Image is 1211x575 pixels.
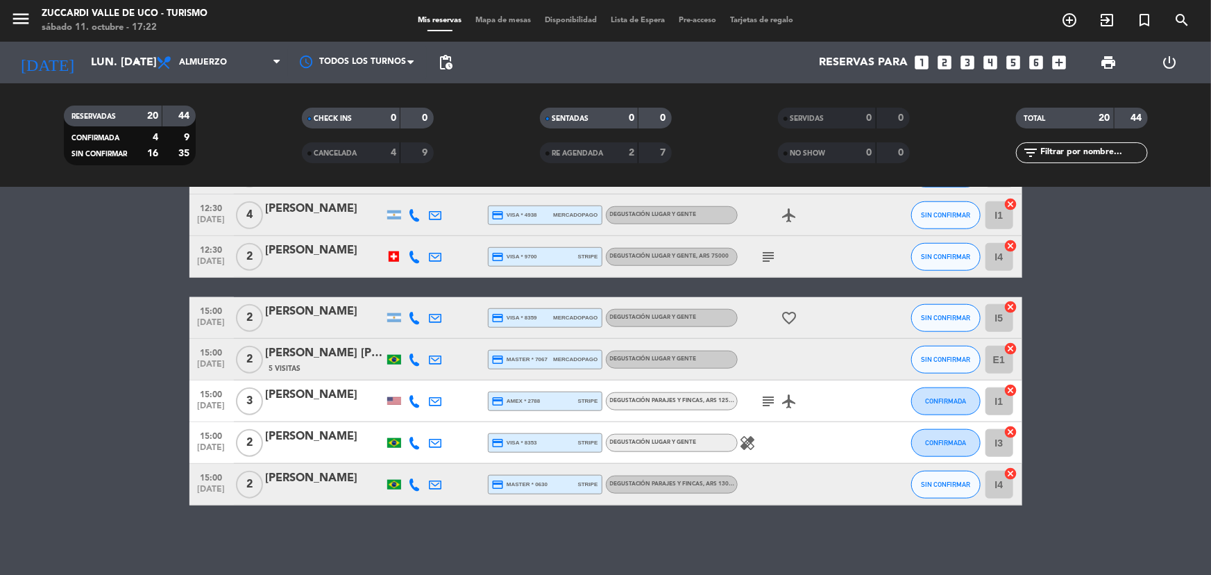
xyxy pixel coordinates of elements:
span: master * 0630 [492,478,548,491]
span: 2 [236,346,263,374]
div: sábado 11. octubre - 17:22 [42,21,208,35]
strong: 0 [898,148,906,158]
strong: 9 [422,148,430,158]
strong: 0 [391,113,396,123]
span: , ARS 75000 [697,253,729,259]
span: Tarjetas de regalo [723,17,800,24]
strong: 44 [1130,113,1144,123]
span: 15:00 [194,344,229,360]
span: RESERVADAS [72,113,117,120]
span: 2 [236,429,263,457]
i: exit_to_app [1099,12,1115,28]
i: cancel [1004,425,1018,439]
i: filter_list [1023,144,1040,161]
i: credit_card [492,209,505,222]
span: , ARS 125000 [704,398,740,403]
i: credit_card [492,312,505,324]
strong: 9 [184,133,192,142]
i: [DATE] [10,47,84,78]
button: CONFIRMADA [911,387,981,415]
div: [PERSON_NAME] [PERSON_NAME] [266,344,384,362]
span: 12:30 [194,199,229,215]
div: [PERSON_NAME] [266,242,384,260]
span: 5 Visitas [269,363,301,374]
span: SIN CONFIRMAR [921,356,970,363]
button: SIN CONFIRMAR [911,471,981,499]
strong: 0 [660,113,668,123]
i: favorite_border [781,310,798,326]
span: SIN CONFIRMAR [72,151,128,158]
div: [PERSON_NAME] [266,303,384,321]
i: airplanemode_active [781,393,798,410]
i: credit_card [492,437,505,449]
span: 2 [236,304,263,332]
i: subject [761,393,777,410]
span: mercadopago [553,313,598,322]
span: print [1100,54,1117,71]
span: [DATE] [194,443,229,459]
i: cancel [1004,300,1018,314]
span: master * 7067 [492,353,548,366]
span: SIN CONFIRMAR [921,211,970,219]
strong: 20 [1099,113,1110,123]
div: [PERSON_NAME] [266,469,384,487]
span: 12:30 [194,241,229,257]
i: looks_3 [958,53,976,72]
span: Degustación Lugar y Gente [610,356,697,362]
i: menu [10,8,31,29]
span: SENTADAS [552,115,589,122]
i: airplanemode_active [781,207,798,224]
i: credit_card [492,395,505,408]
span: pending_actions [437,54,454,71]
span: 2 [236,471,263,499]
span: 15:00 [194,427,229,443]
i: arrow_drop_down [129,54,146,71]
span: stripe [578,438,598,447]
strong: 7 [660,148,668,158]
strong: 0 [629,113,634,123]
button: CONFIRMADA [911,429,981,457]
button: SIN CONFIRMAR [911,304,981,332]
span: amex * 2788 [492,395,541,408]
span: Degustación Parajes Y Fincas [610,481,740,487]
button: SIN CONFIRMAR [911,346,981,374]
i: looks_4 [981,53,999,72]
span: CONFIRMADA [925,397,966,405]
i: subject [761,249,777,265]
span: SIN CONFIRMAR [921,314,970,322]
span: mercadopago [553,355,598,364]
strong: 4 [391,148,396,158]
span: [DATE] [194,485,229,501]
div: LOG OUT [1140,42,1201,83]
strong: 16 [147,149,158,158]
i: cancel [1004,467,1018,481]
strong: 0 [867,148,872,158]
strong: 4 [153,133,158,142]
button: menu [10,8,31,34]
strong: 0 [867,113,872,123]
span: Degustación Lugar y Gente [610,440,697,445]
i: add_circle_outline [1061,12,1078,28]
span: RE AGENDADA [552,150,604,157]
strong: 2 [629,148,634,158]
span: TOTAL [1024,115,1046,122]
i: credit_card [492,478,505,491]
span: NO SHOW [790,150,826,157]
button: SIN CONFIRMAR [911,243,981,271]
strong: 0 [898,113,906,123]
span: [DATE] [194,215,229,231]
strong: 0 [422,113,430,123]
i: healing [740,435,756,451]
span: , ARS 130000 [704,481,740,487]
span: [DATE] [194,257,229,273]
i: add_box [1050,53,1068,72]
i: cancel [1004,342,1018,356]
span: SIN CONFIRMAR [921,481,970,488]
span: 2 [236,243,263,271]
span: CHECK INS [314,115,353,122]
span: SIN CONFIRMAR [921,253,970,260]
span: CONFIRMADA [72,135,120,142]
span: 15:00 [194,302,229,318]
span: Degustación Lugar y Gente [610,253,729,259]
span: 4 [236,201,263,229]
